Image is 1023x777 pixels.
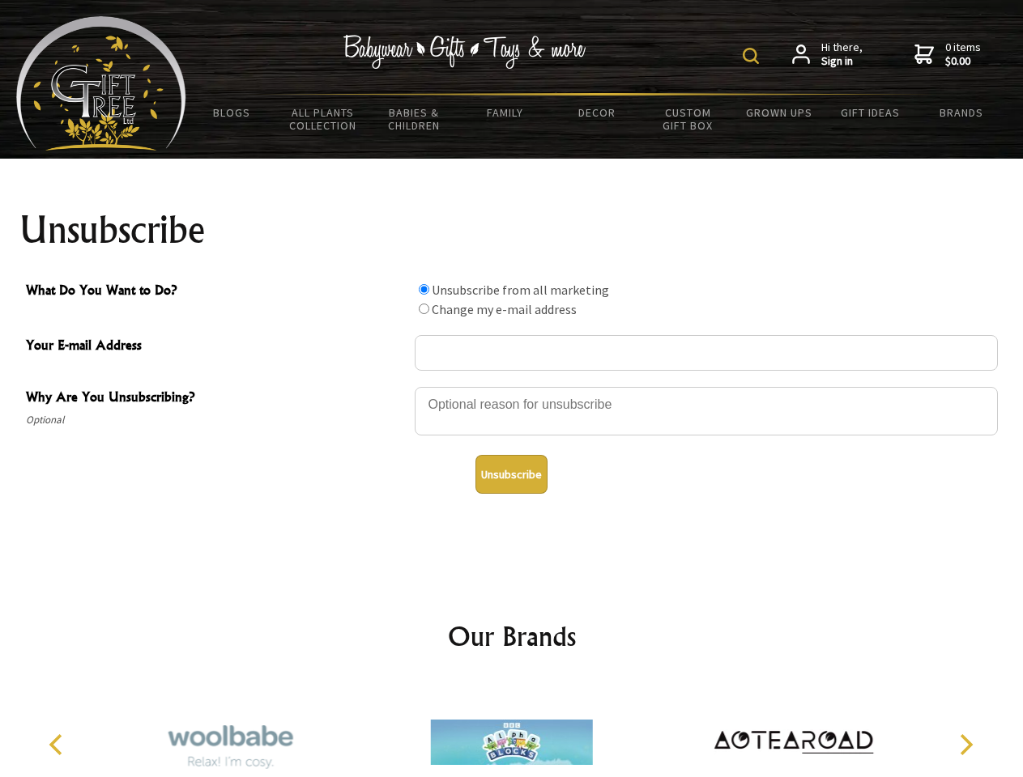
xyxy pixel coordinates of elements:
[19,210,1004,249] h1: Unsubscribe
[460,96,552,129] a: Family
[945,54,981,69] strong: $0.00
[186,96,278,129] a: BLOGS
[40,727,76,762] button: Previous
[419,284,429,295] input: What Do You Want to Do?
[415,335,998,371] input: Your E-mail Address
[16,16,186,151] img: Babyware - Gifts - Toys and more...
[551,96,642,129] a: Decor
[432,282,609,298] label: Unsubscribe from all marketing
[278,96,369,142] a: All Plants Collection
[32,617,991,656] h2: Our Brands
[369,96,460,142] a: Babies & Children
[743,48,759,64] img: product search
[945,40,981,69] span: 0 items
[821,40,863,69] span: Hi there,
[475,455,548,494] button: Unsubscribe
[26,387,407,410] span: Why Are You Unsubscribing?
[343,35,586,69] img: Babywear - Gifts - Toys & more
[419,304,429,314] input: What Do You Want to Do?
[26,410,407,430] span: Optional
[916,96,1008,129] a: Brands
[26,280,407,304] span: What Do You Want to Do?
[432,301,577,317] label: Change my e-mail address
[821,54,863,69] strong: Sign in
[733,96,825,129] a: Grown Ups
[26,335,407,359] span: Your E-mail Address
[792,40,863,69] a: Hi there,Sign in
[914,40,981,69] a: 0 items$0.00
[948,727,983,762] button: Next
[642,96,734,142] a: Custom Gift Box
[825,96,916,129] a: Gift Ideas
[415,387,998,435] textarea: Why Are You Unsubscribing?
